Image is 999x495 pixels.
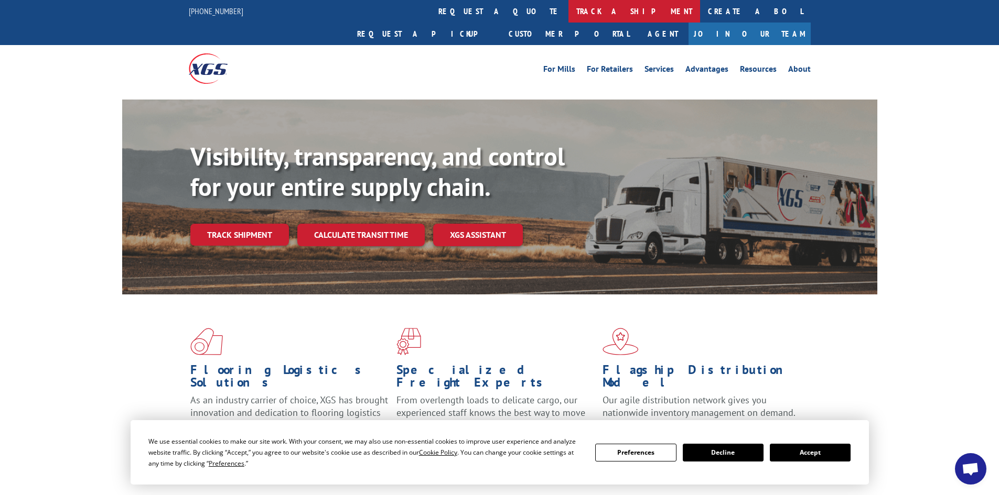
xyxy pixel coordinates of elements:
[685,65,728,76] a: Advantages
[603,364,801,394] h1: Flagship Distribution Model
[396,394,595,441] p: From overlength loads to delicate cargo, our experienced staff knows the best way to move your fr...
[190,394,388,431] span: As an industry carrier of choice, XGS has brought innovation and dedication to flooring logistics...
[637,23,689,45] a: Agent
[644,65,674,76] a: Services
[190,140,565,203] b: Visibility, transparency, and control for your entire supply chain.
[297,224,425,246] a: Calculate transit time
[349,23,501,45] a: Request a pickup
[131,420,869,485] div: Cookie Consent Prompt
[788,65,811,76] a: About
[419,448,457,457] span: Cookie Policy
[689,23,811,45] a: Join Our Team
[209,459,244,468] span: Preferences
[190,328,223,355] img: xgs-icon-total-supply-chain-intelligence-red
[603,328,639,355] img: xgs-icon-flagship-distribution-model-red
[148,436,583,469] div: We use essential cookies to make our site work. With your consent, we may also use non-essential ...
[587,65,633,76] a: For Retailers
[740,65,777,76] a: Resources
[543,65,575,76] a: For Mills
[955,453,986,485] div: Open chat
[683,444,764,461] button: Decline
[190,364,389,394] h1: Flooring Logistics Solutions
[603,394,796,419] span: Our agile distribution network gives you nationwide inventory management on demand.
[396,328,421,355] img: xgs-icon-focused-on-flooring-red
[189,6,243,16] a: [PHONE_NUMBER]
[770,444,851,461] button: Accept
[433,224,523,246] a: XGS ASSISTANT
[190,224,289,246] a: Track shipment
[595,444,676,461] button: Preferences
[396,364,595,394] h1: Specialized Freight Experts
[501,23,637,45] a: Customer Portal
